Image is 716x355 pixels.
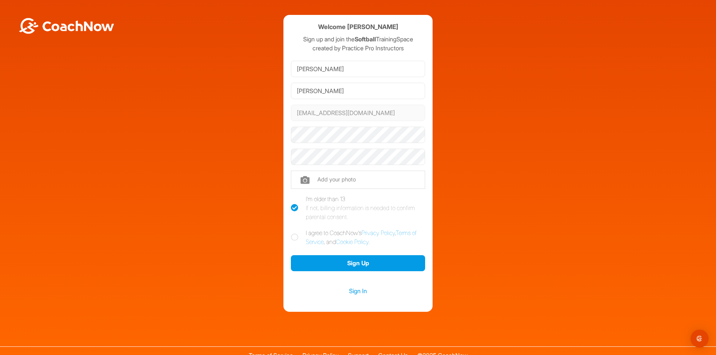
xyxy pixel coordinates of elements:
[291,35,425,44] p: Sign up and join the TrainingSpace
[291,61,425,77] input: First Name
[306,229,417,245] a: Terms of Service
[336,238,368,245] a: Cookie Policy
[291,228,425,246] label: I agree to CoachNow's , , and .
[306,203,425,221] div: If not, billing information is needed to confirm parental consent.
[318,22,398,32] h4: Welcome [PERSON_NAME]
[18,18,115,34] img: BwLJSsUCoWCh5upNqxVrqldRgqLPVwmV24tXu5FoVAoFEpwwqQ3VIfuoInZCoVCoTD4vwADAC3ZFMkVEQFDAAAAAElFTkSuQmCC
[691,330,709,348] div: Open Intercom Messenger
[361,229,395,237] a: Privacy Policy
[291,83,425,99] input: Last Name
[291,44,425,53] p: created by Practice Pro Instructors
[306,194,425,221] div: I'm older than 13
[291,255,425,271] button: Sign Up
[291,286,425,296] a: Sign In
[355,35,376,43] strong: Softball
[291,105,425,121] input: Email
